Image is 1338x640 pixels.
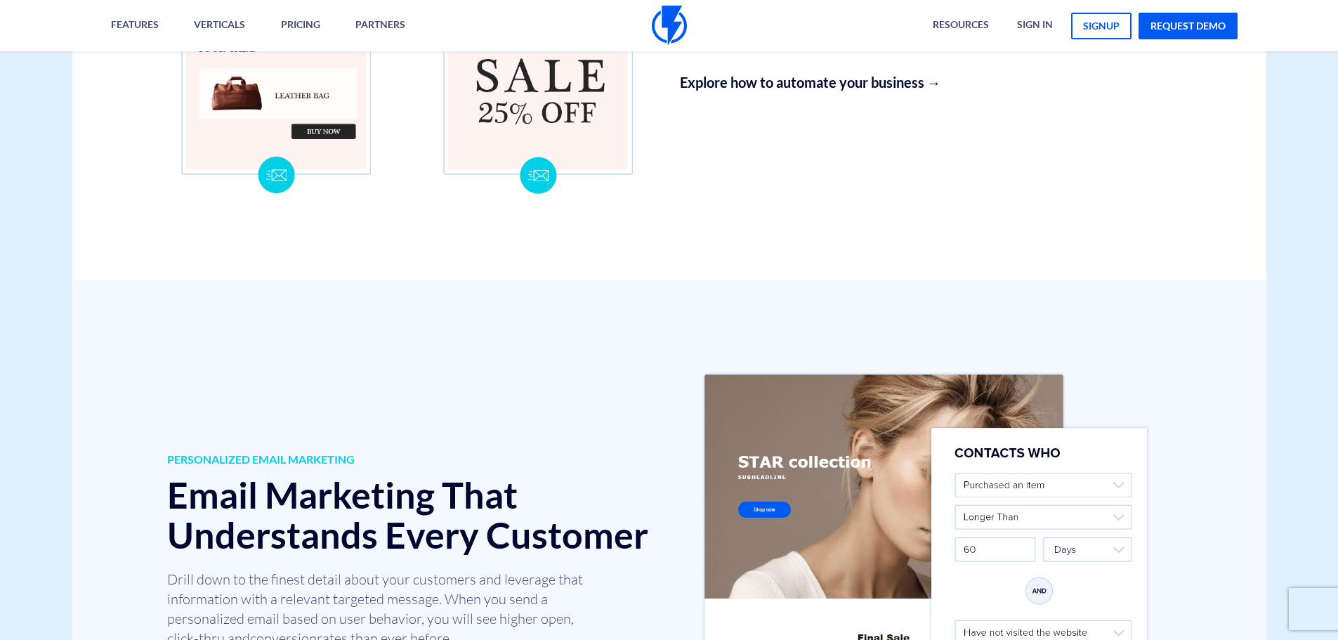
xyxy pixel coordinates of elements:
h2: Email Marketing That Understands Every Customer [167,475,659,555]
a: request demo [1139,13,1238,39]
span: PERSONALIZED EMAIL MARKETING [167,452,659,468]
a: Explore how to automate your business → [680,72,1182,93]
a: signup [1071,13,1132,39]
